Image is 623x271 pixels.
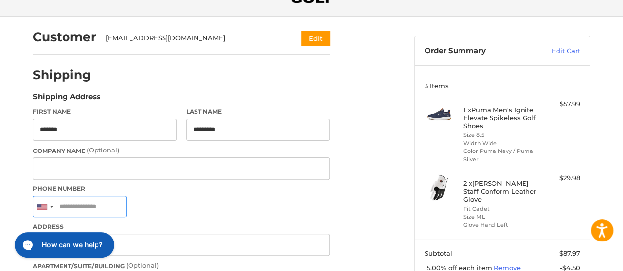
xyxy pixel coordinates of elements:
[33,30,96,45] h2: Customer
[530,46,580,56] a: Edit Cart
[33,107,177,116] label: First Name
[33,91,100,107] legend: Shipping Address
[33,184,330,193] label: Phone Number
[33,261,330,271] label: Apartment/Suite/Building
[33,146,330,155] label: Company Name
[463,213,539,221] li: Size ML
[463,106,539,130] h4: 1 x Puma Men's Ignite Elevate Spikeless Golf Shoes
[463,139,539,148] li: Width Wide
[463,131,539,139] li: Size 8.5
[301,31,330,45] button: Edit
[10,229,117,261] iframe: Gorgias live chat messenger
[126,261,159,269] small: (Optional)
[425,46,530,56] h3: Order Summary
[106,33,283,43] div: [EMAIL_ADDRESS][DOMAIN_NAME]
[33,222,330,231] label: Address
[542,244,623,271] iframe: Google Customer Reviews
[186,107,330,116] label: Last Name
[33,67,91,83] h2: Shipping
[541,99,580,109] div: $57.99
[425,82,580,90] h3: 3 Items
[541,173,580,183] div: $29.98
[425,249,452,257] span: Subtotal
[87,146,119,154] small: (Optional)
[463,147,539,163] li: Color Puma Navy / Puma Silver
[463,180,539,204] h4: 2 x [PERSON_NAME] Staff Conform Leather Glove
[33,196,56,217] div: United States: +1
[463,205,539,213] li: Fit Cadet
[463,221,539,229] li: Glove Hand Left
